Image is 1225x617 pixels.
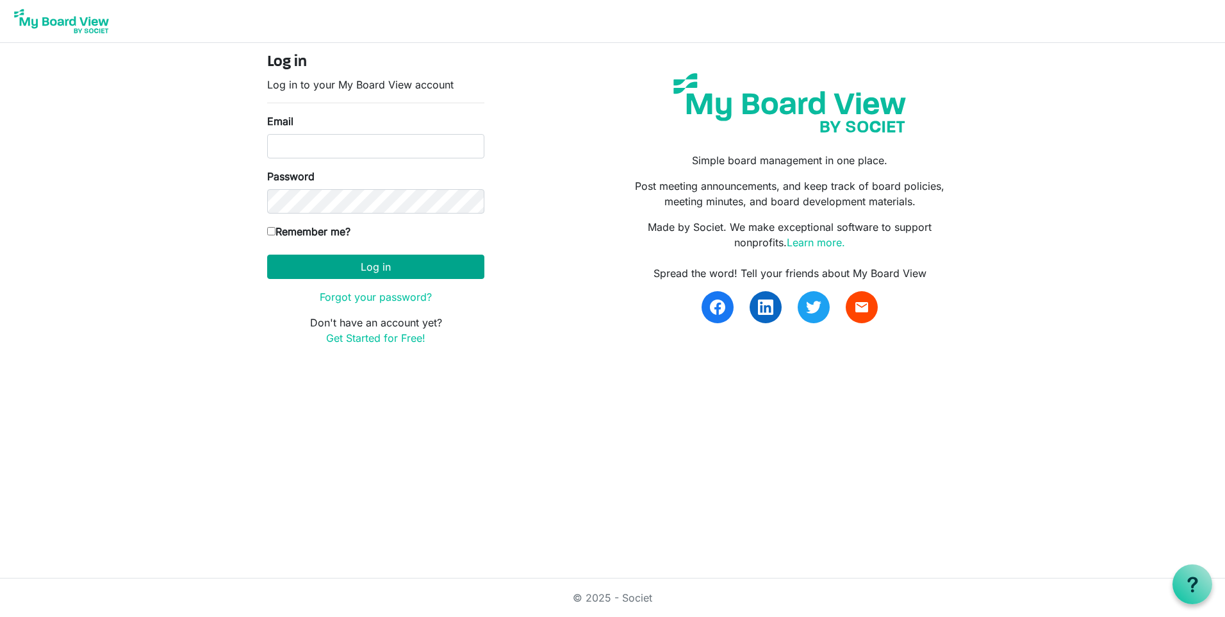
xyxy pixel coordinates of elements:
[267,77,484,92] p: Log in to your My Board View account
[846,291,878,323] a: email
[622,178,958,209] p: Post meeting announcements, and keep track of board policies, meeting minutes, and board developm...
[267,227,275,235] input: Remember me?
[758,300,773,315] img: linkedin.svg
[787,236,845,249] a: Learn more.
[622,153,958,168] p: Simple board management in one place.
[10,5,113,37] img: My Board View Logo
[267,255,484,279] button: Log in
[622,219,958,250] p: Made by Societ. We make exceptional software to support nonprofits.
[806,300,821,315] img: twitter.svg
[267,224,350,239] label: Remember me?
[267,169,315,184] label: Password
[854,300,869,315] span: email
[622,266,958,281] div: Spread the word! Tell your friends about My Board View
[664,63,916,142] img: my-board-view-societ.svg
[320,291,432,303] a: Forgot your password?
[710,300,725,315] img: facebook.svg
[573,591,652,604] a: © 2025 - Societ
[267,114,293,129] label: Email
[267,53,484,72] h4: Log in
[326,332,425,344] a: Get Started for Free!
[267,315,484,346] p: Don't have an account yet?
